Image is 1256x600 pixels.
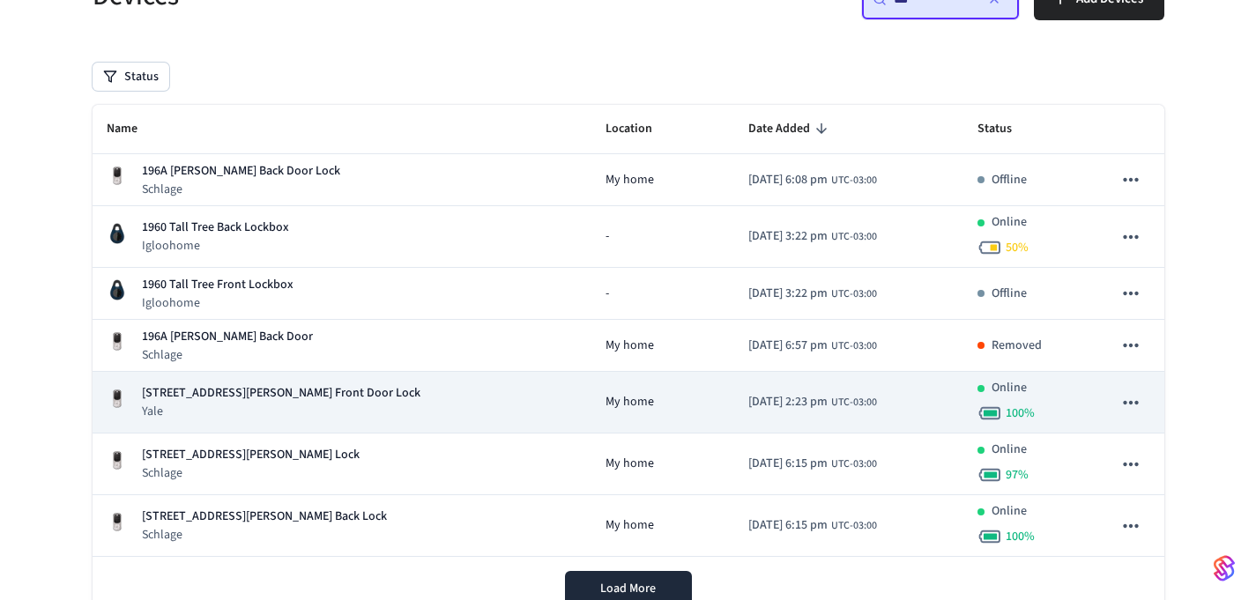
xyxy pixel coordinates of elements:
div: America/Bahia [748,393,877,411]
p: 1960 Tall Tree Back Lockbox [142,219,289,237]
p: Offline [992,171,1027,189]
img: Yale Assure Touchscreen Wifi Smart Lock, Satin Nickel, Front [107,450,128,471]
p: [STREET_ADDRESS][PERSON_NAME] Front Door Lock [142,384,420,403]
img: igloohome_sk3e [107,279,128,300]
span: 100 % [1006,528,1035,545]
p: Schlage [142,346,313,364]
div: America/Bahia [748,337,877,355]
span: - [606,285,609,303]
p: 196A [PERSON_NAME] Back Door [142,328,313,346]
p: Yale [142,403,420,420]
span: UTC-03:00 [831,518,877,534]
p: Schlage [142,181,340,198]
span: Location [606,115,675,143]
p: Offline [992,285,1027,303]
span: [DATE] 6:08 pm [748,171,828,189]
span: My home [606,393,654,411]
button: Status [93,63,169,91]
span: My home [606,171,654,189]
span: Name [107,115,160,143]
span: [DATE] 6:15 pm [748,516,828,535]
span: [DATE] 3:22 pm [748,285,828,303]
span: 50 % [1006,239,1029,256]
img: SeamLogoGradient.69752ec5.svg [1214,554,1235,582]
span: My home [606,516,654,535]
p: 1960 Tall Tree Front Lockbox [142,276,294,294]
span: [DATE] 6:15 pm [748,455,828,473]
p: 196A [PERSON_NAME] Back Door Lock [142,162,340,181]
p: Schlage [142,464,360,482]
div: America/Bahia [748,516,877,535]
span: My home [606,455,654,473]
p: Online [992,213,1027,232]
span: Date Added [748,115,833,143]
span: 100 % [1006,404,1035,422]
p: Igloohome [142,294,294,312]
p: [STREET_ADDRESS][PERSON_NAME] Back Lock [142,507,387,526]
span: [DATE] 2:23 pm [748,393,828,411]
table: sticky table [93,105,1164,557]
p: Online [992,441,1027,459]
p: Removed [992,337,1042,355]
span: [DATE] 3:22 pm [748,227,828,246]
p: [STREET_ADDRESS][PERSON_NAME] Lock [142,446,360,464]
span: UTC-03:00 [831,173,877,189]
span: UTC-03:00 [831,395,877,411]
div: America/Bahia [748,171,877,189]
div: America/Bahia [748,455,877,473]
span: 97 % [1006,466,1029,484]
span: My home [606,337,654,355]
p: Schlage [142,526,387,544]
span: [DATE] 6:57 pm [748,337,828,355]
img: Yale Assure Touchscreen Wifi Smart Lock, Satin Nickel, Front [107,512,128,533]
p: Igloohome [142,237,289,255]
span: UTC-03:00 [831,229,877,245]
span: UTC-03:00 [831,286,877,302]
span: - [606,227,609,246]
img: Yale Assure Touchscreen Wifi Smart Lock, Satin Nickel, Front [107,331,128,352]
div: America/Bahia [748,285,877,303]
span: Status [977,115,1035,143]
span: UTC-03:00 [831,338,877,354]
img: Yale Assure Touchscreen Wifi Smart Lock, Satin Nickel, Front [107,166,128,187]
span: UTC-03:00 [831,456,877,472]
img: igloohome_sk3e [107,223,128,244]
img: Yale Assure Touchscreen Wifi Smart Lock, Satin Nickel, Front [107,389,128,410]
p: Online [992,502,1027,521]
span: Load More [600,580,656,597]
div: America/Bahia [748,227,877,246]
p: Online [992,379,1027,397]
